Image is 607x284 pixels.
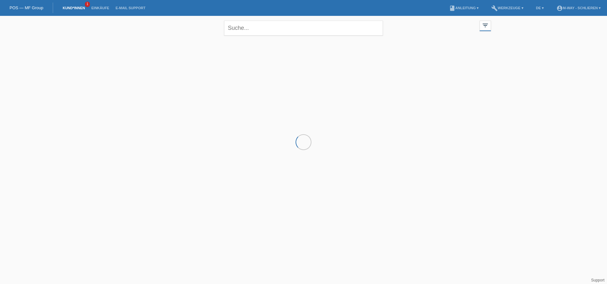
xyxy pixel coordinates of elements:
[113,6,149,10] a: E-Mail Support
[482,22,489,29] i: filter_list
[59,6,88,10] a: Kund*innen
[224,21,383,36] input: Suche...
[10,5,43,10] a: POS — MF Group
[446,6,482,10] a: bookAnleitung ▾
[591,278,604,282] a: Support
[85,2,90,7] span: 1
[533,6,547,10] a: DE ▾
[449,5,455,11] i: book
[488,6,527,10] a: buildWerkzeuge ▾
[88,6,112,10] a: Einkäufe
[556,5,563,11] i: account_circle
[491,5,498,11] i: build
[553,6,604,10] a: account_circlem-way - Schlieren ▾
